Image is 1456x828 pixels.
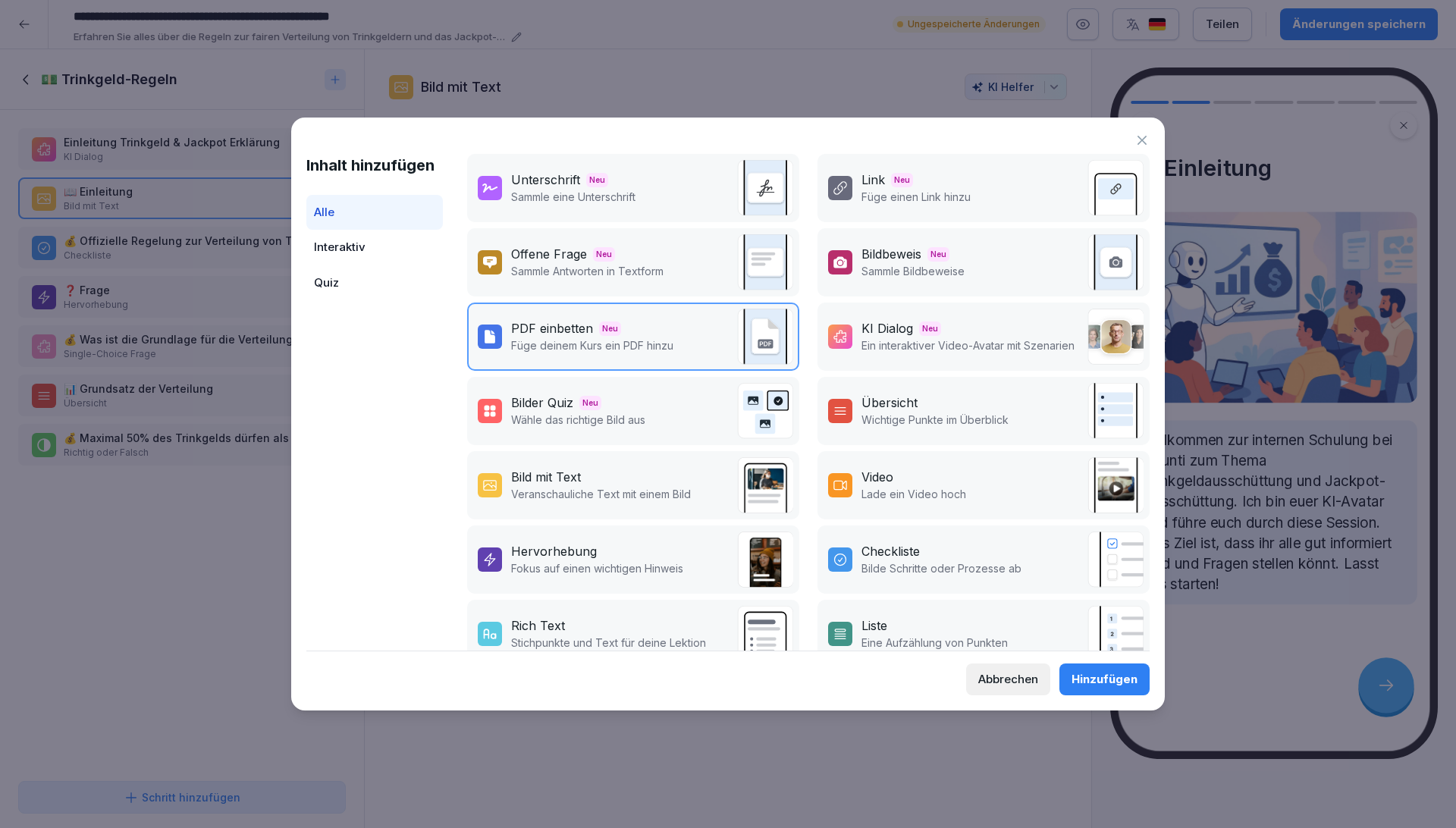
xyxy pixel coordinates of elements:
[737,309,793,365] img: pdf_embed.svg
[861,468,893,486] div: Video
[861,486,966,502] p: Lade ein Video hoch
[1072,671,1137,688] div: Hinzufügen
[978,671,1038,688] div: Abbrechen
[306,195,443,231] div: Alle
[1087,160,1144,216] img: link.svg
[861,263,965,279] p: Sammle Bildbeweise
[306,154,443,177] h1: Inhalt hinzufügen
[737,234,793,290] img: text_response.svg
[861,635,1008,651] p: Eine Aufzählung von Punkten
[586,173,608,187] span: Neu
[1087,309,1144,365] img: ai_dialogue.png
[511,319,593,337] div: PDF einbetten
[966,663,1050,695] button: Abbrechen
[511,412,645,428] p: Wähle das richtige Bild aus
[306,265,443,301] div: Quiz
[511,468,581,486] div: Bild mit Text
[737,383,793,439] img: image_quiz.svg
[737,457,793,513] img: text_image.png
[861,560,1021,576] p: Bilde Schritte oder Prozesse ab
[1087,457,1144,513] img: video.png
[737,160,793,216] img: signature.svg
[1087,383,1144,439] img: overview.svg
[511,616,565,635] div: Rich Text
[861,337,1075,353] p: Ein interaktiver Video-Avatar mit Szenarien
[579,396,601,410] span: Neu
[511,245,587,263] div: Offene Frage
[511,337,673,353] p: Füge deinem Kurs ein PDF hinzu
[511,189,635,205] p: Sammle eine Unterschrift
[511,486,691,502] p: Veranschauliche Text mit einem Bild
[1087,606,1144,662] img: list.svg
[1059,663,1150,695] button: Hinzufügen
[306,230,443,265] div: Interaktiv
[919,321,941,336] span: Neu
[861,319,913,337] div: KI Dialog
[511,171,580,189] div: Unterschrift
[861,245,921,263] div: Bildbeweis
[861,616,887,635] div: Liste
[737,532,793,588] img: callout.png
[1087,532,1144,588] img: checklist.svg
[861,542,920,560] div: Checkliste
[1087,234,1144,290] img: image_upload.svg
[511,263,664,279] p: Sammle Antworten in Textform
[511,560,683,576] p: Fokus auf einen wichtigen Hinweis
[861,412,1009,428] p: Wichtige Punkte im Überblick
[511,635,706,651] p: Stichpunkte und Text für deine Lektion
[511,394,573,412] div: Bilder Quiz
[861,171,885,189] div: Link
[927,247,949,262] span: Neu
[737,606,793,662] img: richtext.svg
[593,247,615,262] span: Neu
[861,394,918,412] div: Übersicht
[891,173,913,187] span: Neu
[599,321,621,336] span: Neu
[511,542,597,560] div: Hervorhebung
[861,189,971,205] p: Füge einen Link hinzu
